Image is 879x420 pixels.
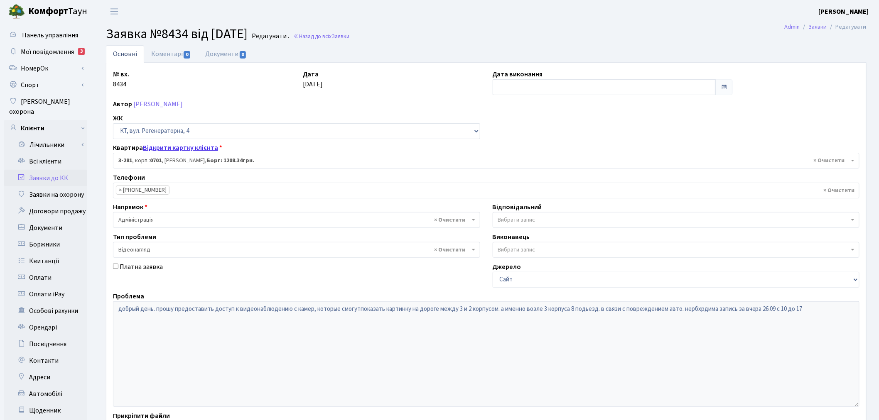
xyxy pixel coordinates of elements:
a: [PERSON_NAME] [133,100,183,109]
a: Договори продажу [4,203,87,220]
a: Оплати iPay [4,286,87,303]
label: ЖК [113,113,123,123]
span: Вибрати запис [498,216,535,224]
b: 3-281 [118,156,132,165]
a: Заявки до КК [4,170,87,186]
a: Посвідчення [4,336,87,352]
span: Заявки [331,32,349,40]
label: Дата [303,69,319,79]
label: Виконавець [493,232,530,242]
button: Переключити навігацію [104,5,125,18]
a: Мої повідомлення3 [4,44,87,60]
label: Напрямок [113,202,147,212]
b: Борг: 1208.34грн. [206,156,254,165]
a: [PERSON_NAME] охорона [4,93,87,120]
span: Панель управління [22,31,78,40]
span: Адміністрація [118,216,470,224]
nav: breadcrumb [772,18,879,36]
img: logo.png [8,3,25,20]
span: Видалити всі елементи [824,186,855,195]
span: Вибрати запис [498,246,535,254]
li: Редагувати [827,22,867,32]
span: <b>3-281</b>, корп.: <b>0701</b>, Доценко Олександр Сергійович, <b>Борг: 1208.34грн.</b> [113,153,859,168]
label: № вх. [113,69,129,79]
a: Лічильники [10,137,87,153]
a: Особові рахунки [4,303,87,319]
a: Квитанції [4,253,87,269]
a: НомерОк [4,60,87,77]
a: Документи [198,45,254,63]
a: Боржники [4,236,87,253]
a: Відкрити картку клієнта [143,143,218,152]
label: Джерело [493,262,521,272]
span: Заявка №8434 від [DATE] [106,24,248,44]
a: [PERSON_NAME] [819,7,869,17]
span: Адміністрація [113,212,480,228]
label: Квартира [113,143,222,153]
a: Автомобілі [4,386,87,402]
span: Видалити всі елементи [435,246,466,254]
div: 3 [78,48,85,55]
a: Панель управління [4,27,87,44]
span: Видалити всі елементи [435,216,466,224]
span: Мої повідомлення [21,47,74,56]
label: Відповідальний [493,202,542,212]
label: Дата виконання [493,69,543,79]
span: 0 [184,51,190,59]
a: Клієнти [4,120,87,137]
a: Коментарі [144,45,198,63]
span: 0 [240,51,246,59]
span: Відеонагляд [118,246,470,254]
a: Адреси [4,369,87,386]
a: Заявки [809,22,827,31]
label: Тип проблеми [113,232,156,242]
span: Відеонагляд [113,242,480,258]
div: 8434 [107,69,297,95]
small: Редагувати . [250,32,289,40]
a: Назад до всіхЗаявки [293,32,349,40]
a: Контакти [4,352,87,369]
a: Документи [4,220,87,236]
a: Всі клієнти [4,153,87,170]
a: Admin [785,22,800,31]
label: Проблема [113,291,144,301]
textarea: добрый день. прошу предоставить доступ к видеонаблюдению с камер, которые смогутпоказать картинку... [113,301,859,407]
span: Видалити всі елементи [814,156,845,165]
label: Платна заявка [120,262,163,272]
div: [DATE] [297,69,486,95]
label: Телефони [113,173,145,183]
a: Основні [106,45,144,63]
label: Автор [113,99,132,109]
li: (050) 741-84-85 [116,186,169,195]
a: Заявки на охорону [4,186,87,203]
a: Щоденник [4,402,87,419]
span: <b>3-281</b>, корп.: <b>0701</b>, Доценко Олександр Сергійович, <b>Борг: 1208.34грн.</b> [118,156,849,165]
a: Оплати [4,269,87,286]
b: 0701 [150,156,162,165]
a: Спорт [4,77,87,93]
span: Таун [28,5,87,19]
a: Орендарі [4,319,87,336]
b: [PERSON_NAME] [819,7,869,16]
span: × [119,186,122,194]
b: Комфорт [28,5,68,18]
